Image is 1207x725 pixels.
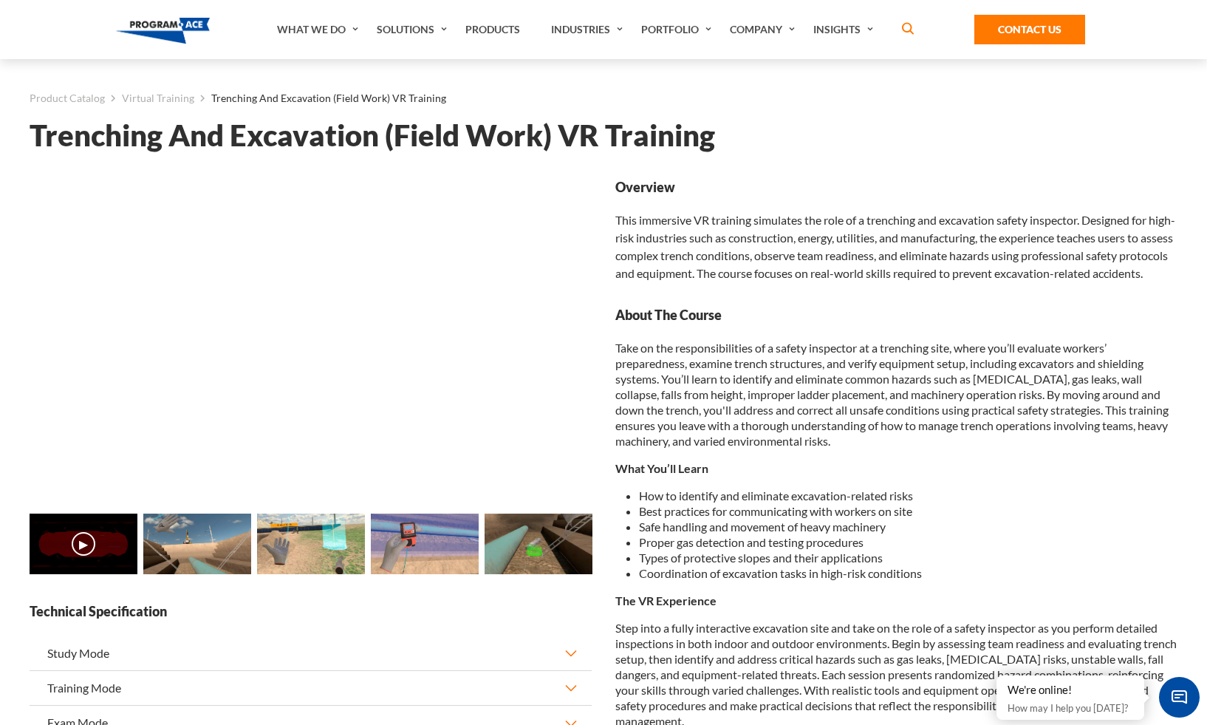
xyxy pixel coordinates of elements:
[639,565,1177,581] li: Coordination of excavation tasks in high-risk conditions
[615,593,1177,608] p: The VR Experience
[30,671,592,705] button: Training Mode
[194,89,446,108] li: Trenching And Excavation (Field Work) VR Training
[257,514,365,574] img: Trenching And Excavation (Field Work) VR Training - Preview 2
[30,178,592,494] iframe: Trenching And Excavation (Field Work) VR Training - Video 0
[143,514,251,574] img: Trenching And Excavation (Field Work) VR Training - Preview 1
[30,514,137,574] img: Trenching And Excavation (Field Work) VR Training - Video 0
[639,519,1177,534] li: Safe handling and movement of heavy machinery
[72,532,95,556] button: ▶
[30,602,592,621] strong: Technical Specification
[122,89,194,108] a: Virtual Training
[1159,677,1200,718] span: Chat Widget
[974,15,1085,44] a: Contact Us
[116,18,210,44] img: Program-Ace
[30,636,592,670] button: Study Mode
[1008,683,1133,698] div: We're online!
[615,178,1177,282] div: This immersive VR training simulates the role of a trenching and excavation safety inspector. Des...
[485,514,592,574] img: Trenching And Excavation (Field Work) VR Training - Preview 4
[1008,699,1133,717] p: How may I help you [DATE]?
[615,178,1177,197] strong: Overview
[615,306,1177,324] strong: About The Course
[639,550,1177,565] li: Types of protective slopes and their applications
[639,488,1177,503] li: How to identify and eliminate excavation-related risks
[371,514,479,574] img: Trenching And Excavation (Field Work) VR Training - Preview 3
[615,460,1177,476] p: What You’ll Learn
[30,89,105,108] a: Product Catalog
[639,503,1177,519] li: Best practices for communicating with workers on site
[615,340,1177,449] p: Take on the responsibilities of a safety inspector at a trenching site, where you’ll evaluate wor...
[30,123,1177,149] h1: Trenching And Excavation (Field Work) VR Training
[30,89,1177,108] nav: breadcrumb
[639,534,1177,550] li: Proper gas detection and testing procedures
